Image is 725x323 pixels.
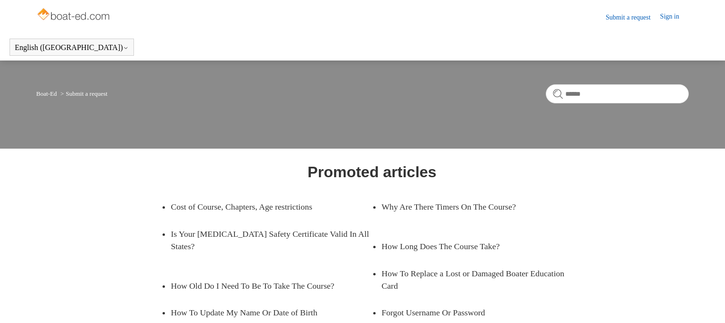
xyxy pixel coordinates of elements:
li: Boat-Ed [36,90,59,97]
a: Boat-Ed [36,90,57,97]
div: Live chat [693,291,718,316]
button: English ([GEOGRAPHIC_DATA]) [15,43,129,52]
a: Cost of Course, Chapters, Age restrictions [171,193,357,220]
img: Boat-Ed Help Center home page [36,6,112,25]
a: How Long Does The Course Take? [381,233,568,260]
li: Submit a request [59,90,108,97]
a: How To Replace a Lost or Damaged Boater Education Card [381,260,582,300]
a: Submit a request [606,12,660,22]
h1: Promoted articles [307,161,436,183]
a: Sign in [660,11,689,23]
a: Why Are There Timers On The Course? [381,193,568,220]
input: Search [546,84,689,103]
a: How Old Do I Need To Be To Take The Course? [171,273,357,299]
a: Is Your [MEDICAL_DATA] Safety Certificate Valid In All States? [171,221,372,260]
